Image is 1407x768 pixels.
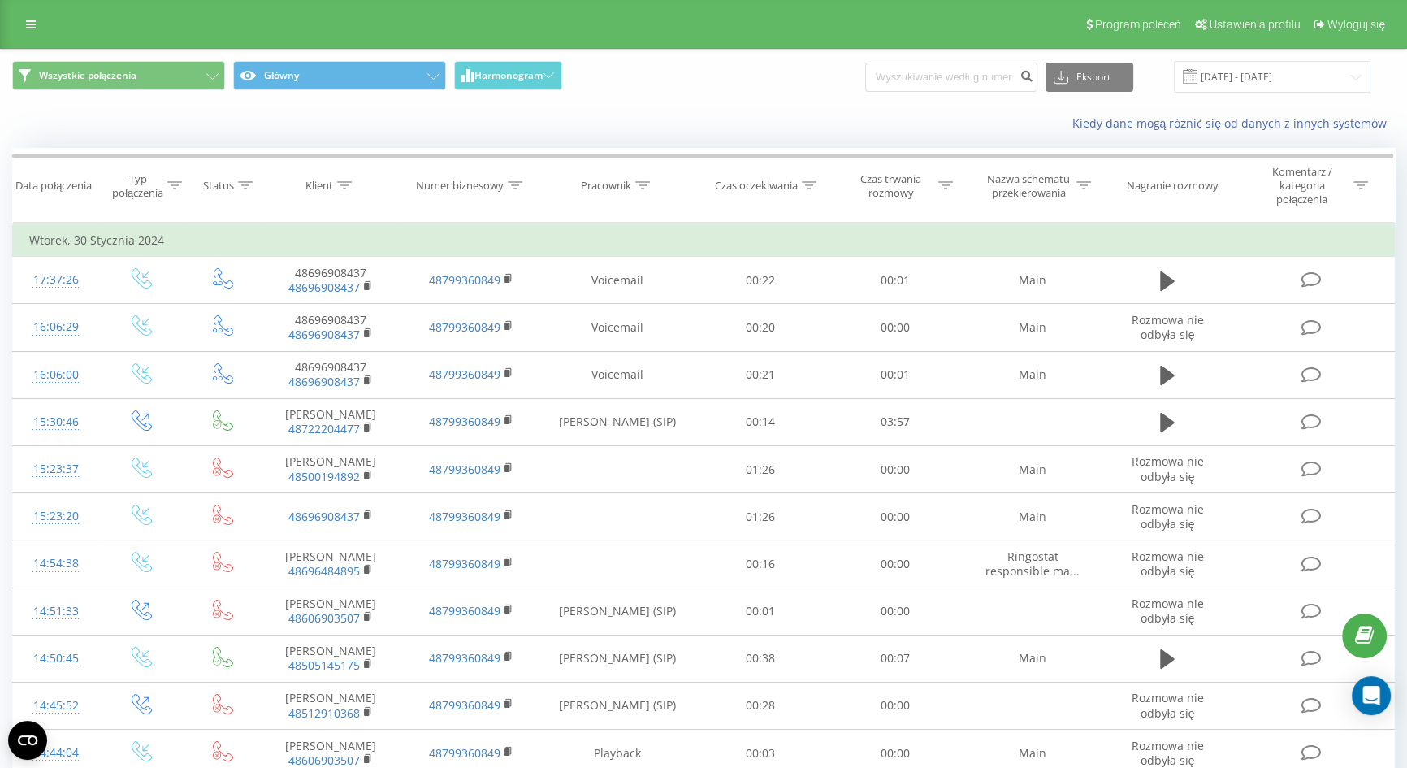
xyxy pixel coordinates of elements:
a: 48799360849 [429,745,500,761]
span: Wyloguj się [1327,18,1385,31]
span: Rozmowa nie odbyła się [1131,453,1203,484]
td: 00:00 [828,446,963,493]
div: Czas oczekiwania [715,179,798,193]
td: 03:57 [828,398,963,445]
span: Ustawienia profilu [1210,18,1301,31]
div: 14:50:45 [29,643,83,675]
a: 48696908437 [288,327,360,342]
td: 00:14 [692,398,827,445]
input: Wyszukiwanie według numeru [865,63,1037,92]
td: 01:26 [692,493,827,540]
button: Główny [233,61,446,90]
span: Ringostat responsible ma... [985,549,1080,579]
a: 48799360849 [429,414,500,429]
a: 48500194892 [288,469,360,484]
td: 00:28 [692,682,827,729]
td: 00:00 [828,493,963,540]
div: 15:23:20 [29,501,83,532]
a: 48512910368 [288,705,360,721]
div: 16:06:29 [29,311,83,343]
a: 48799360849 [429,462,500,477]
td: [PERSON_NAME] [261,588,401,635]
a: 48799360849 [429,603,500,618]
button: Eksport [1046,63,1133,92]
td: 48696908437 [261,304,401,351]
td: 00:00 [828,682,963,729]
div: Nazwa schematu przekierowania [985,172,1072,200]
td: [PERSON_NAME] (SIP) [541,588,692,635]
td: [PERSON_NAME] [261,446,401,493]
span: Rozmowa nie odbyła się [1131,501,1203,532]
td: [PERSON_NAME] (SIP) [541,682,692,729]
td: 48696908437 [261,257,401,304]
td: Main [963,635,1103,682]
span: Rozmowa nie odbyła się [1131,690,1203,720]
td: Voicemail [541,257,692,304]
a: 48799360849 [429,556,500,571]
td: 00:01 [692,588,827,635]
a: Kiedy dane mogą różnić się od danych z innych systemów [1071,115,1395,131]
td: Voicemail [541,351,692,398]
span: Wszystkie połączenia [39,69,136,82]
td: [PERSON_NAME] (SIP) [541,635,692,682]
td: 00:22 [692,257,827,304]
button: Harmonogram [454,61,562,90]
div: Komentarz / kategoria połączenia [1254,165,1349,206]
a: 48799360849 [429,697,500,713]
td: [PERSON_NAME] (SIP) [541,398,692,445]
a: 48799360849 [429,367,500,382]
td: Main [963,493,1103,540]
span: Program poleceń [1095,18,1181,31]
a: 48696908437 [288,280,360,295]
td: 00:00 [828,588,963,635]
div: Czas trwania rozmowy [847,172,934,200]
div: 14:45:52 [29,690,83,722]
div: Nagranie rozmowy [1127,179,1219,193]
a: 48696484895 [288,563,360,579]
div: 17:37:26 [29,264,83,296]
td: 01:26 [692,446,827,493]
td: Voicemail [541,304,692,351]
div: Klient [305,179,333,193]
a: 48696908437 [288,509,360,524]
a: 48799360849 [429,650,500,666]
td: Main [963,351,1103,398]
td: 00:38 [692,635,827,682]
td: 00:21 [692,351,827,398]
a: 48799360849 [429,272,500,288]
td: 00:01 [828,351,963,398]
a: 48799360849 [429,509,500,524]
div: Status [203,179,234,193]
button: Wszystkie połączenia [12,61,225,90]
td: [PERSON_NAME] [261,635,401,682]
td: 48696908437 [261,351,401,398]
span: Rozmowa nie odbyła się [1131,596,1203,626]
td: 00:01 [828,257,963,304]
div: 14:54:38 [29,548,83,579]
td: [PERSON_NAME] [261,540,401,588]
a: 48696908437 [288,374,360,389]
a: 48505145175 [288,657,360,673]
div: 16:06:00 [29,359,83,391]
td: Main [963,446,1103,493]
div: Open Intercom Messenger [1352,676,1391,715]
td: [PERSON_NAME] [261,398,401,445]
a: 48722204477 [288,421,360,436]
td: 00:16 [692,540,827,588]
td: 00:00 [828,540,963,588]
td: 00:20 [692,304,827,351]
span: Rozmowa nie odbyła się [1131,312,1203,342]
td: Main [963,257,1103,304]
div: Data połączenia [15,179,92,193]
a: 48606903507 [288,753,360,768]
div: 15:23:37 [29,453,83,485]
span: Harmonogram [474,70,543,81]
span: Rozmowa nie odbyła się [1131,549,1203,579]
td: 00:00 [828,304,963,351]
div: Pracownik [581,179,631,193]
a: 48799360849 [429,319,500,335]
button: Open CMP widget [8,721,47,760]
a: 48606903507 [288,610,360,626]
div: 15:30:46 [29,406,83,438]
div: 14:51:33 [29,596,83,627]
